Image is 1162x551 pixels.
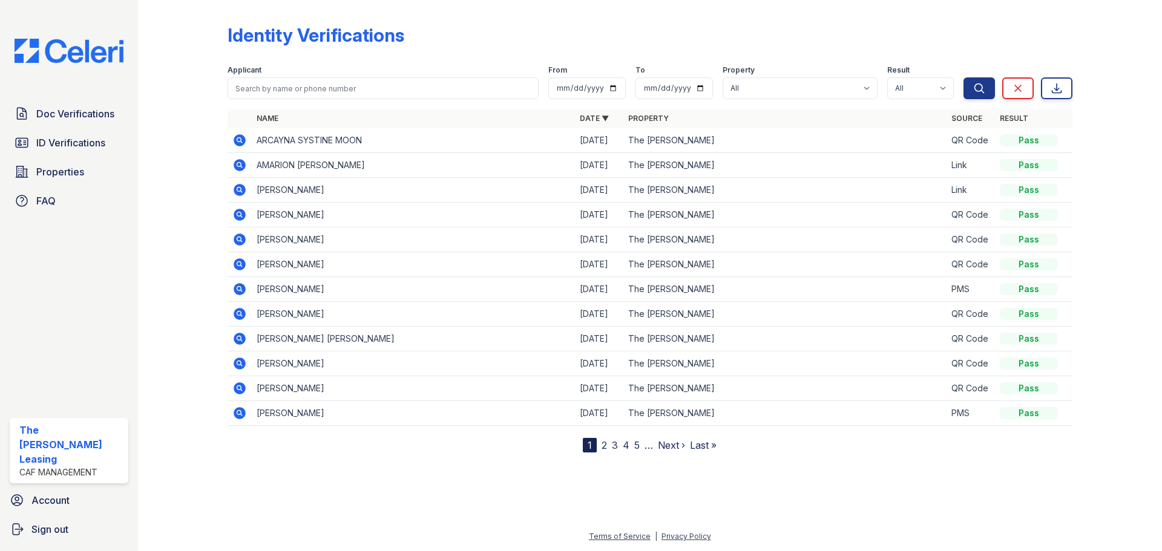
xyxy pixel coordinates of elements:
[575,351,623,376] td: [DATE]
[575,302,623,327] td: [DATE]
[612,439,618,451] a: 3
[5,517,133,541] a: Sign out
[252,178,575,203] td: [PERSON_NAME]
[548,65,567,75] label: From
[602,439,607,451] a: 2
[623,401,947,426] td: The [PERSON_NAME]
[690,439,717,451] a: Last »
[10,102,128,126] a: Doc Verifications
[1000,283,1058,295] div: Pass
[5,488,133,512] a: Account
[623,302,947,327] td: The [PERSON_NAME]
[1000,258,1058,270] div: Pass
[575,203,623,227] td: [DATE]
[1000,159,1058,171] div: Pass
[947,327,995,351] td: QR Code
[252,327,575,351] td: [PERSON_NAME] [PERSON_NAME]
[623,178,947,203] td: The [PERSON_NAME]
[228,24,404,46] div: Identity Verifications
[575,178,623,203] td: [DATE]
[36,165,84,179] span: Properties
[36,194,56,208] span: FAQ
[623,227,947,252] td: The [PERSON_NAME]
[623,277,947,302] td: The [PERSON_NAME]
[252,401,575,426] td: [PERSON_NAME]
[36,135,105,150] span: ID Verifications
[1000,407,1058,419] div: Pass
[31,522,68,536] span: Sign out
[575,401,623,426] td: [DATE]
[575,128,623,153] td: [DATE]
[1000,357,1058,370] div: Pass
[252,203,575,227] td: [PERSON_NAME]
[947,252,995,277] td: QR Code
[575,227,623,252] td: [DATE]
[947,227,995,252] td: QR Code
[228,77,539,99] input: Search by name or phone number
[947,401,995,426] td: PMS
[661,532,711,541] a: Privacy Policy
[252,252,575,277] td: [PERSON_NAME]
[658,439,685,451] a: Next ›
[575,252,623,277] td: [DATE]
[655,532,657,541] div: |
[228,65,261,75] label: Applicant
[623,252,947,277] td: The [PERSON_NAME]
[623,376,947,401] td: The [PERSON_NAME]
[1000,134,1058,146] div: Pass
[623,128,947,153] td: The [PERSON_NAME]
[252,153,575,178] td: AMARION [PERSON_NAME]
[623,439,629,451] a: 4
[1000,114,1028,123] a: Result
[623,327,947,351] td: The [PERSON_NAME]
[1000,382,1058,394] div: Pass
[10,160,128,184] a: Properties
[634,439,640,451] a: 5
[1000,184,1058,196] div: Pass
[947,351,995,376] td: QR Code
[580,114,609,123] a: Date ▼
[19,423,123,466] div: The [PERSON_NAME] Leasing
[947,153,995,178] td: Link
[635,65,645,75] label: To
[947,178,995,203] td: Link
[252,128,575,153] td: ARCAYNA SYSTINE MOON
[10,131,128,155] a: ID Verifications
[628,114,669,123] a: Property
[19,466,123,478] div: CAF Management
[947,302,995,327] td: QR Code
[575,277,623,302] td: [DATE]
[31,493,70,507] span: Account
[252,302,575,327] td: [PERSON_NAME]
[623,153,947,178] td: The [PERSON_NAME]
[252,376,575,401] td: [PERSON_NAME]
[575,153,623,178] td: [DATE]
[5,39,133,63] img: CE_Logo_Blue-a8612792a0a2168367f1c8372b55b34899dd931a85d93a1a3d3e32e68fde9ad4.png
[252,351,575,376] td: [PERSON_NAME]
[10,189,128,213] a: FAQ
[947,203,995,227] td: QR Code
[252,227,575,252] td: [PERSON_NAME]
[1000,333,1058,345] div: Pass
[1000,209,1058,221] div: Pass
[947,277,995,302] td: PMS
[583,438,597,452] div: 1
[252,277,575,302] td: [PERSON_NAME]
[257,114,278,123] a: Name
[575,327,623,351] td: [DATE]
[36,106,114,121] span: Doc Verifications
[723,65,755,75] label: Property
[575,376,623,401] td: [DATE]
[645,438,653,452] span: …
[951,114,982,123] a: Source
[947,128,995,153] td: QR Code
[623,203,947,227] td: The [PERSON_NAME]
[623,351,947,376] td: The [PERSON_NAME]
[887,65,910,75] label: Result
[1000,308,1058,320] div: Pass
[947,376,995,401] td: QR Code
[589,532,651,541] a: Terms of Service
[1000,233,1058,246] div: Pass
